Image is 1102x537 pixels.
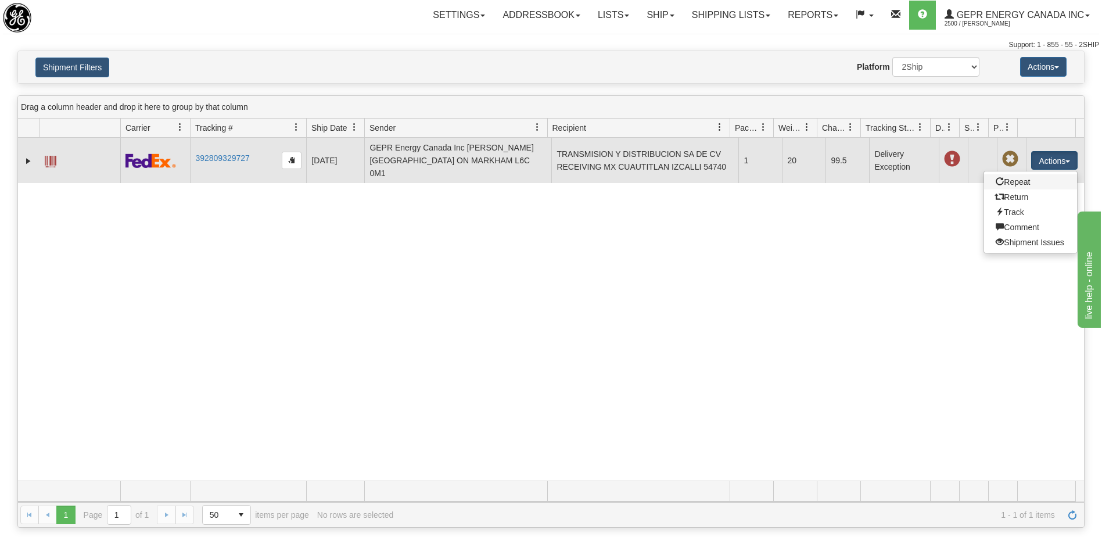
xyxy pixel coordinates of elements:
[1031,151,1078,170] button: Actions
[210,509,225,521] span: 50
[401,510,1055,520] span: 1 - 1 of 1 items
[779,1,847,30] a: Reports
[552,122,586,134] span: Recipient
[3,3,31,33] img: logo2500.jpg
[944,151,960,167] span: Delivery Exception
[84,505,149,525] span: Page of 1
[202,505,251,525] span: Page sizes drop down
[424,1,494,30] a: Settings
[282,152,301,169] button: Copy to clipboard
[170,117,190,137] a: Carrier filter column settings
[195,153,249,163] a: 392809329727
[195,122,233,134] span: Tracking #
[984,205,1077,220] a: Track
[939,117,959,137] a: Delivery Status filter column settings
[18,96,1084,119] div: grid grouping header
[1063,506,1082,524] a: Refresh
[9,7,107,21] div: live help - online
[968,117,988,137] a: Shipment Issues filter column settings
[753,117,773,137] a: Packages filter column settings
[35,58,109,77] button: Shipment Filters
[551,138,738,183] td: TRANSMISION Y DISTRIBUCION SA DE CV RECEIVING MX CUAUTITLAN IZCALLI 54740
[993,122,1003,134] span: Pickup Status
[778,122,803,134] span: Weight
[984,174,1077,189] a: Repeat
[527,117,547,137] a: Sender filter column settings
[869,138,939,183] td: Delivery Exception
[202,505,309,525] span: items per page
[232,506,250,524] span: select
[822,122,846,134] span: Charge
[311,122,347,134] span: Ship Date
[735,122,759,134] span: Packages
[364,138,551,183] td: GEPR Energy Canada Inc [PERSON_NAME] [GEOGRAPHIC_DATA] ON MARKHAM L6C 0M1
[910,117,930,137] a: Tracking Status filter column settings
[369,122,396,134] span: Sender
[1075,209,1101,328] iframe: chat widget
[984,189,1077,205] a: Return
[125,153,176,168] img: 2 - FedEx Express®
[984,220,1077,235] a: Comment
[638,1,683,30] a: Ship
[797,117,817,137] a: Weight filter column settings
[866,122,916,134] span: Tracking Status
[825,138,869,183] td: 99.5
[964,122,974,134] span: Shipment Issues
[286,117,306,137] a: Tracking # filter column settings
[945,18,1032,30] span: 2500 / [PERSON_NAME]
[984,235,1077,250] a: Shipment Issues
[1020,57,1067,77] button: Actions
[125,122,150,134] span: Carrier
[935,122,945,134] span: Delivery Status
[494,1,589,30] a: Addressbook
[936,1,1099,30] a: GEPR Energy Canada Inc 2500 / [PERSON_NAME]
[1002,151,1018,167] span: Pickup Not Assigned
[23,155,34,167] a: Expand
[45,151,56,169] a: Label
[107,506,131,524] input: Page 1
[317,510,394,520] div: No rows are selected
[738,138,782,183] td: 1
[710,117,730,137] a: Recipient filter column settings
[589,1,638,30] a: Lists
[306,138,364,183] td: [DATE]
[954,10,1084,20] span: GEPR Energy Canada Inc
[782,138,825,183] td: 20
[56,506,75,524] span: Page 1
[997,117,1017,137] a: Pickup Status filter column settings
[3,40,1099,50] div: Support: 1 - 855 - 55 - 2SHIP
[683,1,779,30] a: Shipping lists
[344,117,364,137] a: Ship Date filter column settings
[857,61,890,73] label: Platform
[841,117,860,137] a: Charge filter column settings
